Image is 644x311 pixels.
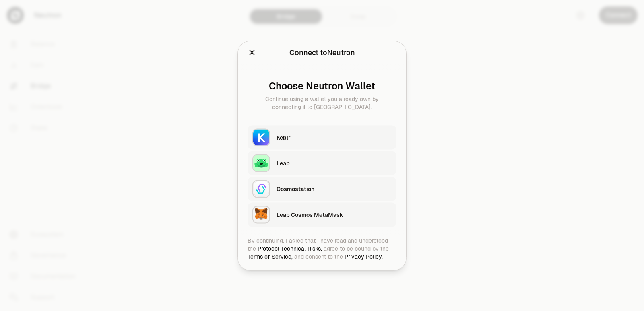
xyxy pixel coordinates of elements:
[248,125,396,149] button: KeplrKeplr
[252,180,270,198] img: Cosmostation
[277,133,392,141] div: Keplr
[252,154,270,172] img: Leap
[248,47,256,58] button: Close
[254,80,390,91] div: Choose Neutron Wallet
[248,177,396,201] button: CosmostationCosmostation
[248,236,396,260] div: By continuing, I agree that I have read and understood the agree to be bound by the and consent t...
[277,159,392,167] div: Leap
[248,202,396,227] button: Leap Cosmos MetaMaskLeap Cosmos MetaMask
[248,151,396,175] button: LeapLeap
[252,206,270,223] img: Leap Cosmos MetaMask
[258,245,322,252] a: Protocol Technical Risks,
[345,253,383,260] a: Privacy Policy.
[248,253,293,260] a: Terms of Service,
[289,47,355,58] div: Connect to Neutron
[277,185,392,193] div: Cosmostation
[277,210,392,218] div: Leap Cosmos MetaMask
[252,128,270,146] img: Keplr
[254,95,390,111] div: Continue using a wallet you already own by connecting it to [GEOGRAPHIC_DATA].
